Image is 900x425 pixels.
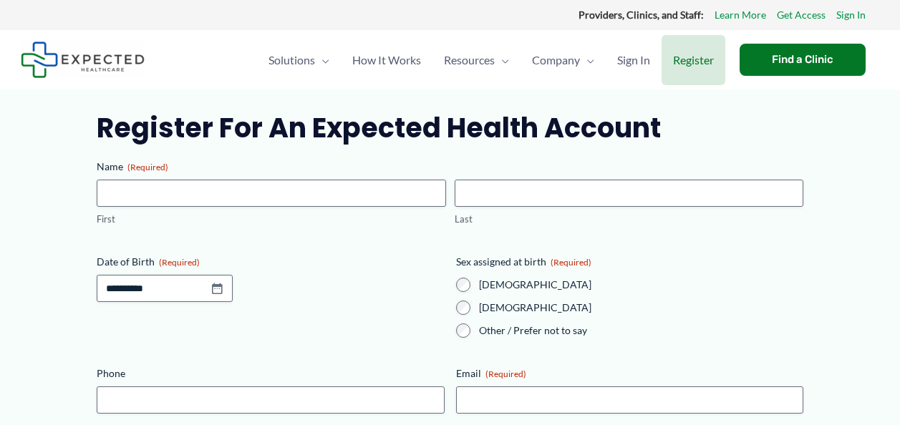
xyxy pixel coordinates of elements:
[97,160,168,174] legend: Name
[551,257,591,268] span: (Required)
[777,6,826,24] a: Get Access
[580,35,594,85] span: Menu Toggle
[97,366,444,381] label: Phone
[521,35,606,85] a: CompanyMenu Toggle
[836,6,866,24] a: Sign In
[579,9,704,21] strong: Providers, Clinics, and Staff:
[715,6,766,24] a: Learn More
[456,366,803,381] label: Email
[485,368,526,379] span: (Required)
[159,257,200,268] span: (Required)
[268,35,315,85] span: Solutions
[479,278,803,292] label: [DEMOGRAPHIC_DATA]
[127,162,168,172] span: (Required)
[455,212,803,226] label: Last
[432,35,521,85] a: ResourcesMenu Toggle
[495,35,509,85] span: Menu Toggle
[21,41,145,78] img: Expected Healthcare Logo - side, dark font, small
[444,35,495,85] span: Resources
[617,35,650,85] span: Sign In
[456,255,591,269] legend: Sex assigned at birth
[257,35,725,85] nav: Primary Site Navigation
[257,35,341,85] a: SolutionsMenu Toggle
[97,110,803,145] h2: Register for an Expected Health Account
[97,255,444,269] label: Date of Birth
[740,44,866,76] a: Find a Clinic
[532,35,580,85] span: Company
[606,35,662,85] a: Sign In
[673,35,714,85] span: Register
[479,323,803,338] label: Other / Prefer not to say
[97,212,445,226] label: First
[352,35,421,85] span: How It Works
[341,35,432,85] a: How It Works
[479,301,803,315] label: [DEMOGRAPHIC_DATA]
[662,35,725,85] a: Register
[315,35,329,85] span: Menu Toggle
